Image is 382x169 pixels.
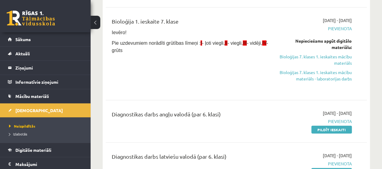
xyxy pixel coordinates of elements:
div: Bioloģija 1. ieskaite 7. klase [112,17,269,28]
a: Pildīt ieskaiti [311,126,352,134]
span: I [201,41,202,46]
div: Diagnostikas darbs angļu valodā (par 6. klasi) [112,110,269,121]
a: Bioloģijas 7. klases 1. ieskaites mācību materiāls [278,54,352,66]
span: II [225,41,227,46]
a: Digitālie materiāli [8,143,83,157]
span: Ievēro! [112,30,127,35]
legend: Informatīvie ziņojumi [15,75,83,89]
span: Sākums [15,37,31,42]
span: Pievienota [278,25,352,32]
div: Nepieciešams apgūt digitālo materiālu: [278,38,352,50]
a: Bioloģijas 7. klases 1. ieskaites mācību materiāls - laboratorijas darbs [278,69,352,82]
span: Pie uzdevumiem norādīti grūtības līmeņi : - ļoti viegli, - viegli, - vidēji, - grūts [112,41,268,53]
a: Sākums [8,32,83,46]
a: Informatīvie ziņojumi [8,75,83,89]
legend: Ziņojumi [15,61,83,75]
span: Pievienota [278,161,352,167]
span: [DATE] - [DATE] [323,17,352,24]
span: Aktuāli [15,51,30,56]
a: Izlabotās [9,131,85,137]
span: Mācību materiāli [15,93,49,99]
a: [DEMOGRAPHIC_DATA] [8,103,83,117]
span: Pievienota [278,118,352,125]
a: Rīgas 1. Tālmācības vidusskola [7,11,55,26]
span: Digitālie materiāli [15,147,51,153]
span: [DEMOGRAPHIC_DATA] [15,108,63,113]
span: IV [262,41,266,46]
span: [DATE] - [DATE] [323,110,352,116]
span: Neizpildītās [9,124,35,128]
span: [DATE] - [DATE] [323,152,352,159]
span: Izlabotās [9,132,27,136]
div: Diagnostikas darbs latviešu valodā (par 6. klasi) [112,152,269,164]
a: Ziņojumi [8,61,83,75]
a: Mācību materiāli [8,89,83,103]
span: III [243,41,247,46]
a: Aktuāli [8,47,83,60]
a: Neizpildītās [9,123,85,129]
